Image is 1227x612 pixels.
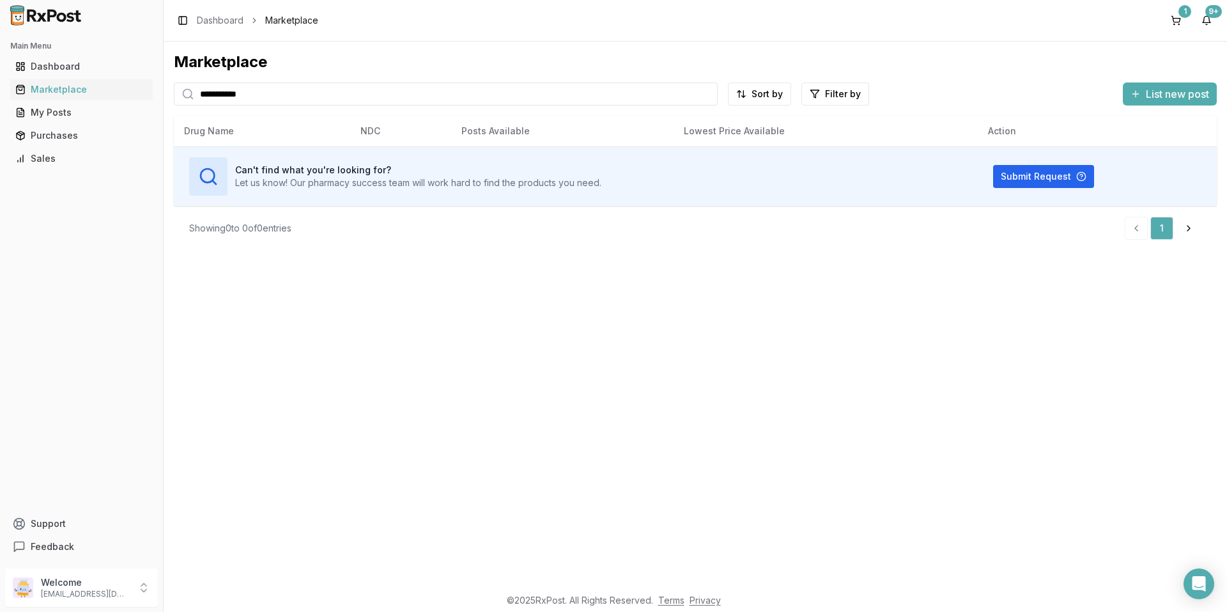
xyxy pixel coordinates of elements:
a: My Posts [10,101,153,124]
a: Purchases [10,124,153,147]
p: Let us know! Our pharmacy success team will work hard to find the products you need. [235,177,601,189]
th: Drug Name [174,116,350,146]
a: 1 [1150,217,1173,240]
p: [EMAIL_ADDRESS][DOMAIN_NAME] [41,589,130,599]
button: Sort by [728,82,791,106]
span: Filter by [825,88,861,100]
button: 1 [1166,10,1186,31]
span: List new post [1146,86,1209,102]
div: Open Intercom Messenger [1184,569,1214,599]
span: Marketplace [265,14,318,27]
th: Action [978,116,1217,146]
nav: breadcrumb [197,14,318,27]
th: NDC [350,116,451,146]
div: Purchases [15,129,148,142]
div: 9+ [1205,5,1222,18]
th: Lowest Price Available [674,116,978,146]
a: Sales [10,147,153,170]
a: Go to next page [1176,217,1201,240]
button: Dashboard [5,56,158,77]
button: Submit Request [993,165,1094,188]
div: Showing 0 to 0 of 0 entries [189,222,291,235]
div: Marketplace [174,52,1217,72]
button: My Posts [5,102,158,123]
button: List new post [1123,82,1217,106]
a: Dashboard [197,14,243,27]
a: Terms [658,595,684,606]
img: User avatar [13,577,33,598]
button: Feedback [5,535,158,558]
button: Sales [5,148,158,169]
a: Marketplace [10,78,153,101]
button: Filter by [801,82,869,106]
button: Marketplace [5,79,158,100]
h2: Main Menu [10,41,153,51]
div: Dashboard [15,60,148,73]
button: 9+ [1196,10,1217,31]
button: Support [5,512,158,535]
th: Posts Available [451,116,674,146]
img: RxPost Logo [5,5,87,26]
div: Sales [15,152,148,165]
button: Purchases [5,125,158,146]
a: List new post [1123,89,1217,102]
div: Marketplace [15,83,148,96]
a: Dashboard [10,55,153,78]
nav: pagination [1125,217,1201,240]
a: Privacy [690,595,721,606]
span: Sort by [752,88,783,100]
h3: Can't find what you're looking for? [235,164,601,177]
div: 1 [1178,5,1191,18]
p: Welcome [41,576,130,589]
div: My Posts [15,106,148,119]
span: Feedback [31,540,74,553]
